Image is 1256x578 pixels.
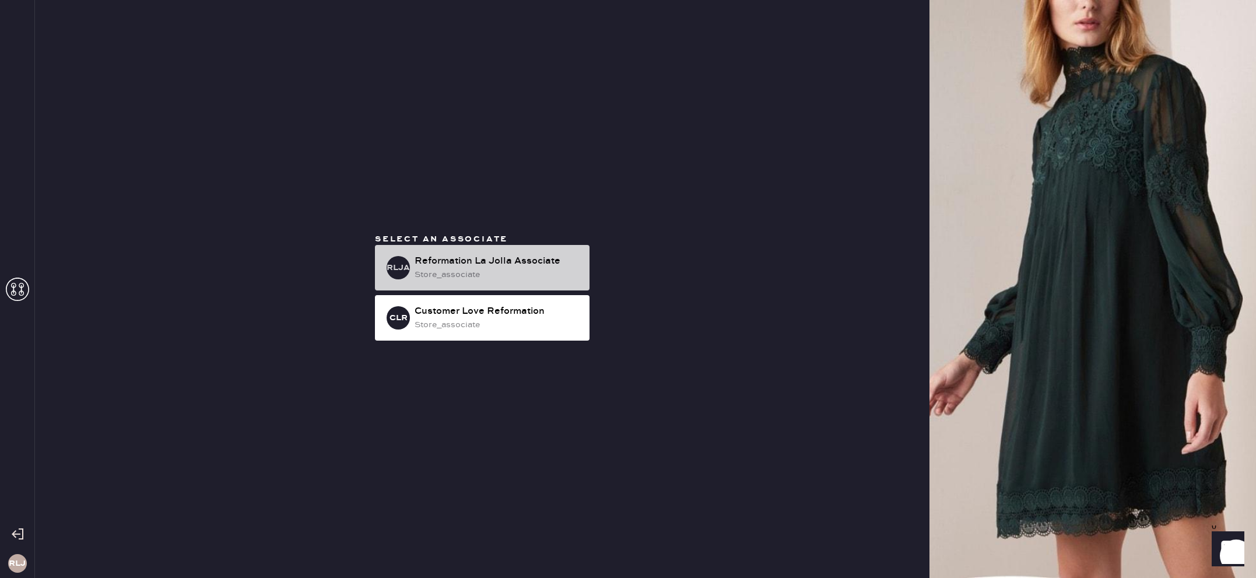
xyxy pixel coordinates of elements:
[9,559,26,568] h3: RLJ
[1201,526,1251,576] iframe: Front Chat
[415,254,580,268] div: Reformation La Jolla Associate
[387,264,410,272] h3: RLJA
[390,314,408,322] h3: CLR
[415,268,580,281] div: store_associate
[415,304,580,318] div: Customer Love Reformation
[375,234,508,244] span: Select an associate
[415,318,580,331] div: store_associate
